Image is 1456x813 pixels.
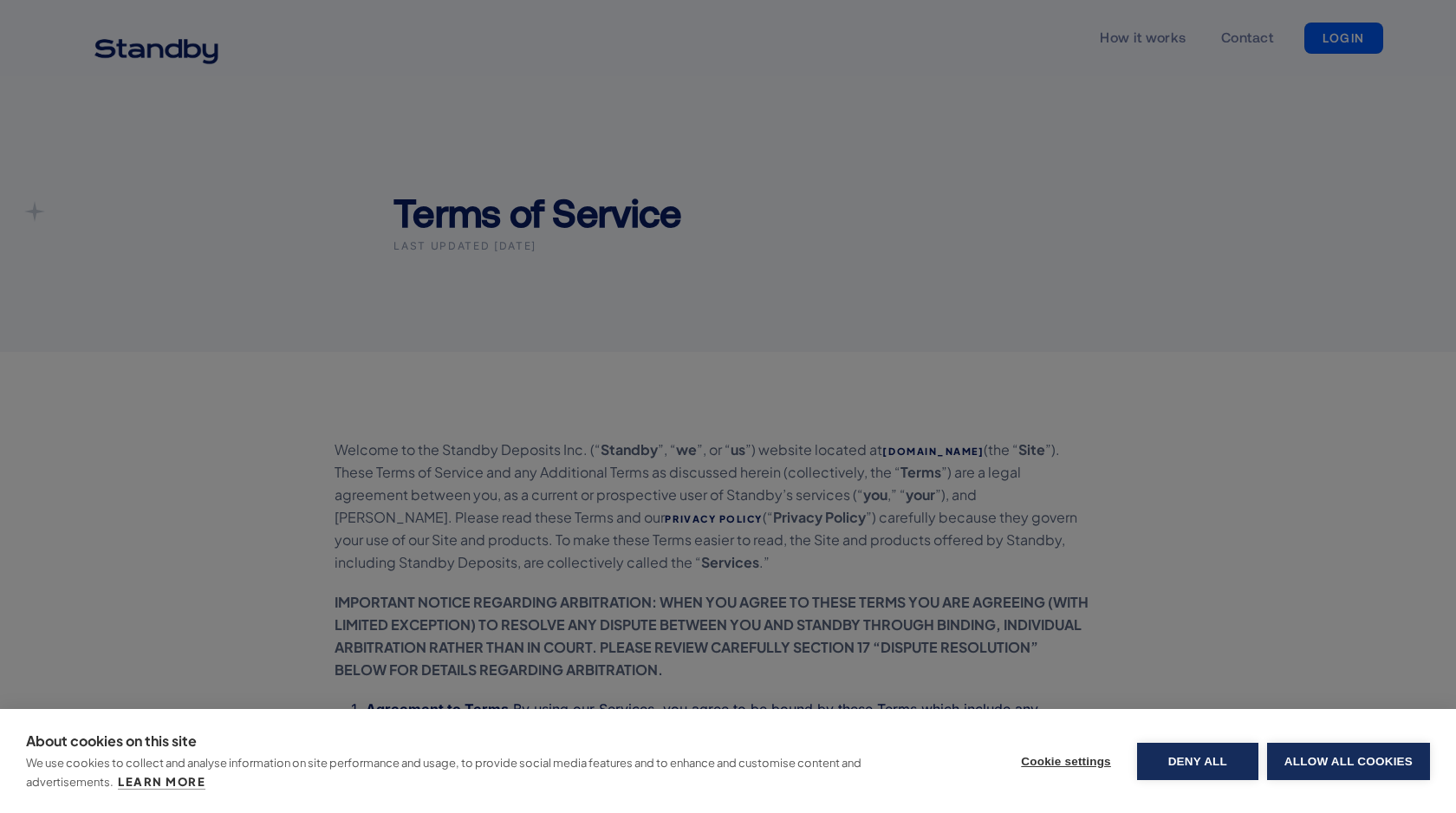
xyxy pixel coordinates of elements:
a: Learn more [118,775,205,790]
p: We use cookies to collect and analyse information on site performance and usage, to provide socia... [26,756,861,789]
button: Allow all cookies [1267,743,1430,780]
button: Cookie settings [1004,743,1128,780]
strong: About cookies on this site [26,732,197,750]
button: Deny all [1137,743,1258,780]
